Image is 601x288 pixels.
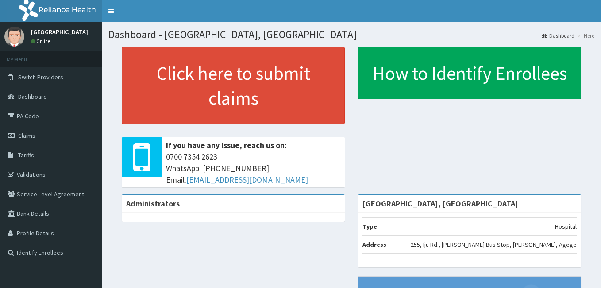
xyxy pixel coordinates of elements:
[31,38,52,44] a: Online
[108,29,594,40] h1: Dashboard - [GEOGRAPHIC_DATA], [GEOGRAPHIC_DATA]
[31,29,88,35] p: [GEOGRAPHIC_DATA]
[18,73,63,81] span: Switch Providers
[362,198,518,209] strong: [GEOGRAPHIC_DATA], [GEOGRAPHIC_DATA]
[555,222,577,231] p: Hospital
[18,132,35,140] span: Claims
[411,240,577,249] p: 255, Iju Rd., [PERSON_NAME] Bus Stop, [PERSON_NAME], Agege
[18,151,34,159] span: Tariffs
[362,222,377,230] b: Type
[358,47,581,99] a: How to Identify Enrollees
[362,241,386,249] b: Address
[186,175,308,185] a: [EMAIL_ADDRESS][DOMAIN_NAME]
[18,93,47,101] span: Dashboard
[122,47,345,124] a: Click here to submit claims
[575,32,594,39] li: Here
[126,198,180,209] b: Administrators
[4,27,24,47] img: User Image
[166,151,340,185] span: 0700 7354 2623 WhatsApp: [PHONE_NUMBER] Email:
[166,140,287,150] b: If you have any issue, reach us on:
[542,32,574,39] a: Dashboard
